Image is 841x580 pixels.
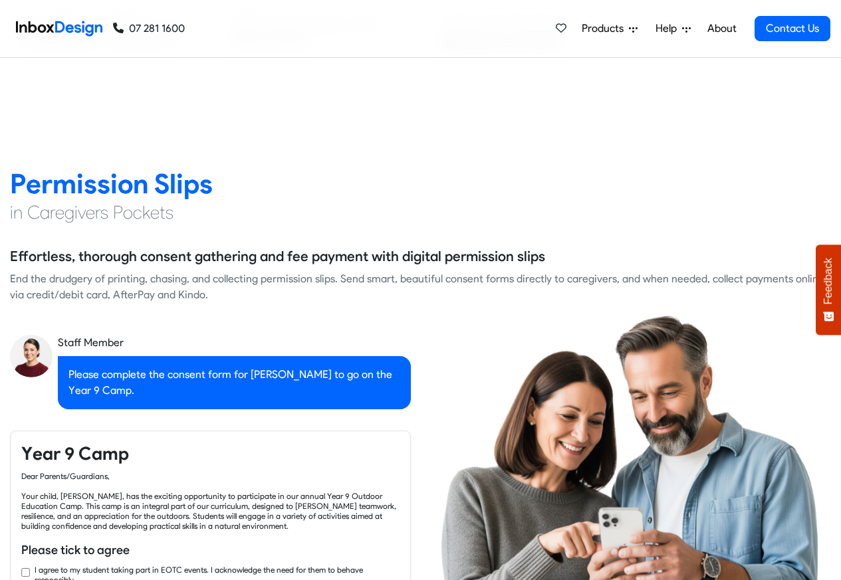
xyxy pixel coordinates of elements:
[656,21,682,37] span: Help
[576,15,643,42] a: Products
[582,21,629,37] span: Products
[21,472,399,532] div: Dear Parents/Guardians, Your child, [PERSON_NAME], has the exciting opportunity to participate in...
[816,244,841,335] button: Feedback - Show survey
[703,15,740,42] a: About
[10,167,831,201] h2: Permission Slips
[10,246,545,266] h5: Effortless, thorough consent gathering and fee payment with digital permission slips
[113,21,185,37] a: 07 281 1600
[58,356,411,409] div: Please complete the consent form for [PERSON_NAME] to go on the Year 9 Camp.
[822,258,834,304] span: Feedback
[10,271,831,303] div: End the drudgery of printing, chasing, and collecting permission slips. Send smart, beautiful con...
[58,335,411,351] div: Staff Member
[10,335,53,377] img: staff_avatar.png
[10,201,831,225] h4: in Caregivers Pockets
[650,15,696,42] a: Help
[21,541,399,559] h6: Please tick to agree
[755,16,830,41] a: Contact Us
[21,442,399,466] h4: Year 9 Camp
